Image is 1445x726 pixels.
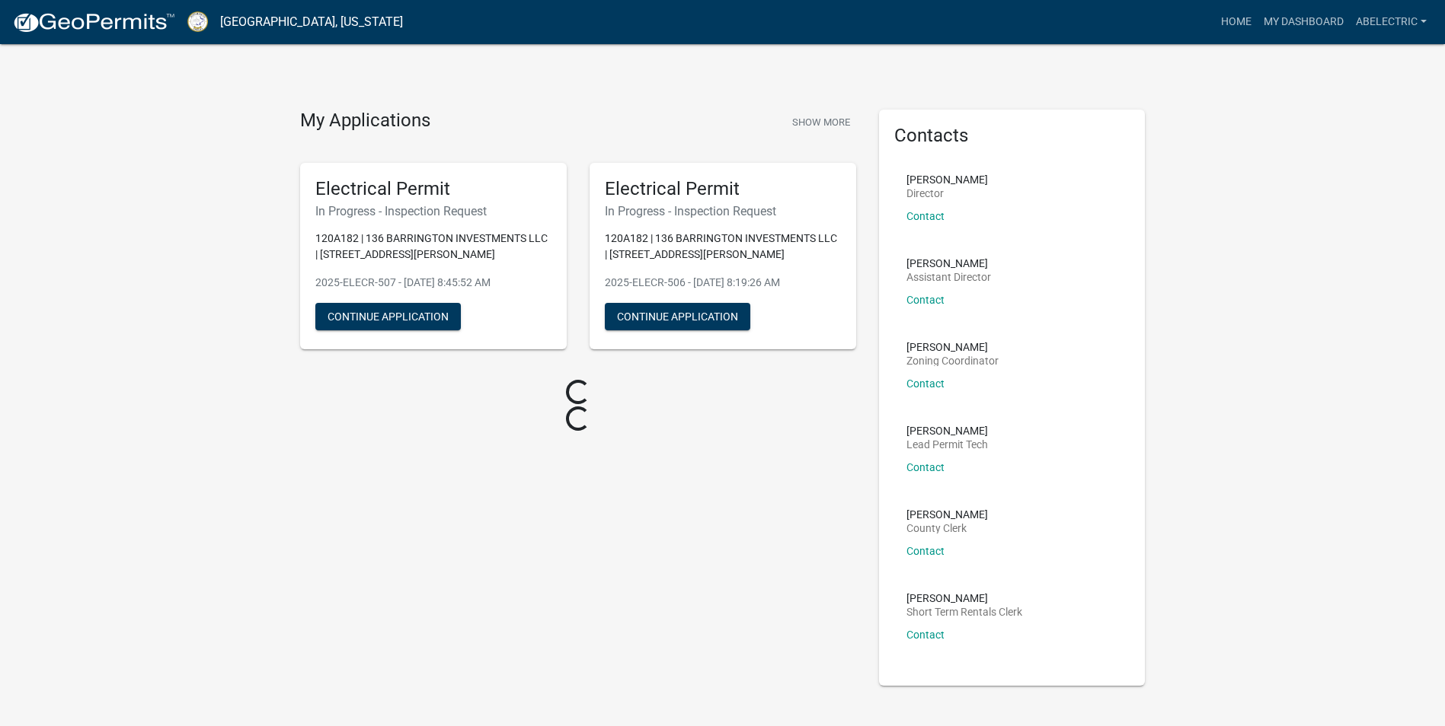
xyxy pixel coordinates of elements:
[906,545,945,557] a: Contact
[906,593,1022,603] p: [PERSON_NAME]
[1215,8,1258,37] a: Home
[906,188,988,199] p: Director
[906,272,991,282] p: Assistant Director
[906,607,1022,617] p: Short Term Rentals Clerk
[315,275,551,291] p: 2025-ELECR-507 - [DATE] 8:45:52 AM
[315,178,551,200] h5: Electrical Permit
[906,210,945,222] a: Contact
[605,231,841,263] p: 120A182 | 136 BARRINGTON INVESTMENTS LLC | [STREET_ADDRESS][PERSON_NAME]
[906,509,988,520] p: [PERSON_NAME]
[906,523,988,533] p: County Clerk
[605,303,750,330] button: Continue Application
[300,110,430,132] h4: My Applications
[906,258,991,269] p: [PERSON_NAME]
[315,204,551,218] h6: In Progress - Inspection Request
[605,178,841,200] h5: Electrical Permit
[906,425,988,436] p: [PERSON_NAME]
[906,294,945,306] a: Contact
[894,125,1130,147] h5: Contacts
[906,629,945,641] a: Contact
[906,461,945,473] a: Contact
[906,439,988,450] p: Lead Permit Tech
[906,355,999,366] p: Zoning Coordinator
[786,110,856,135] button: Show More
[906,377,945,390] a: Contact
[1350,8,1433,37] a: Abelectric
[1258,8,1350,37] a: My Dashboard
[605,204,841,218] h6: In Progress - Inspection Request
[605,275,841,291] p: 2025-ELECR-506 - [DATE] 8:19:26 AM
[906,174,988,185] p: [PERSON_NAME]
[315,303,461,330] button: Continue Application
[906,342,999,352] p: [PERSON_NAME]
[315,231,551,263] p: 120A182 | 136 BARRINGTON INVESTMENTS LLC | [STREET_ADDRESS][PERSON_NAME]
[220,9,403,35] a: [GEOGRAPHIC_DATA], [US_STATE]
[187,11,208,32] img: Putnam County, Georgia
